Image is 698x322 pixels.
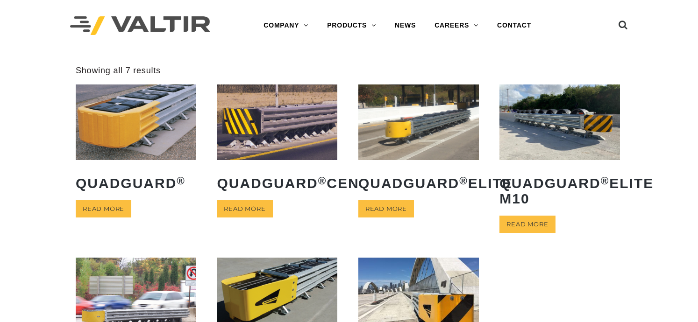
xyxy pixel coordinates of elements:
a: QuadGuard®CEN [217,84,337,197]
a: CONTACT [488,16,541,35]
a: CAREERS [425,16,488,35]
a: QuadGuard®Elite M10 [499,84,620,213]
a: COMPANY [254,16,318,35]
a: NEWS [385,16,425,35]
p: Showing all 7 results [76,65,161,76]
a: QuadGuard®Elite [358,84,479,197]
h2: QuadGuard Elite [358,168,479,198]
sup: ® [318,175,327,187]
sup: ® [601,175,610,187]
a: Read more about “QuadGuard® CEN” [217,200,272,217]
sup: ® [177,175,185,187]
h2: QuadGuard CEN [217,168,337,198]
a: PRODUCTS [318,16,385,35]
a: Read more about “QuadGuard® Elite M10” [499,216,555,233]
a: QuadGuard® [76,84,196,197]
a: Read more about “QuadGuard®” [76,200,131,217]
img: Valtir [70,16,210,35]
h2: QuadGuard Elite M10 [499,168,620,213]
h2: QuadGuard [76,168,196,198]
a: Read more about “QuadGuard® Elite” [358,200,414,217]
sup: ® [459,175,468,187]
